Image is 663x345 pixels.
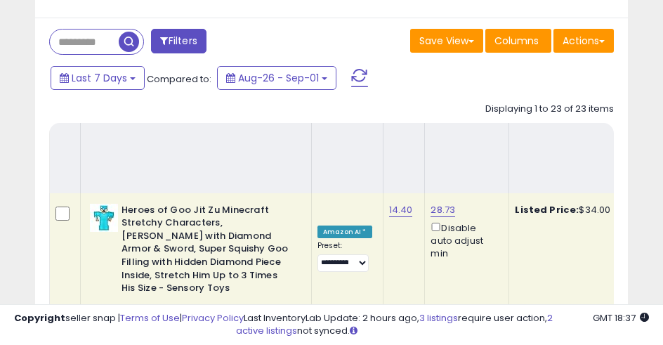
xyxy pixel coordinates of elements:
div: Disable auto adjust min [431,220,498,261]
button: Filters [151,29,206,53]
div: Displaying 1 to 23 of 23 items [485,103,614,116]
button: Save View [410,29,483,53]
a: 28.73 [431,203,455,217]
a: Terms of Use [120,311,180,325]
a: 2 active listings [236,311,553,338]
div: seller snap | | [14,312,244,325]
a: 3 listings [419,311,458,325]
div: $34.00 [515,204,631,216]
div: Preset: [317,241,372,273]
b: Listed Price: [515,203,579,216]
button: Last 7 Days [51,66,145,90]
span: Compared to: [147,72,211,86]
span: Aug-26 - Sep-01 [238,71,319,85]
strong: Copyright [14,311,65,325]
button: Columns [485,29,551,53]
div: Amazon AI * [317,226,372,238]
a: 14.40 [389,203,413,217]
span: Last 7 Days [72,71,127,85]
div: Last InventoryLab Update: 2 hours ago, require user action, not synced. [236,312,649,338]
span: 2025-09-9 18:37 GMT [593,311,649,325]
button: Aug-26 - Sep-01 [217,66,336,90]
span: Columns [494,34,539,48]
a: Privacy Policy [182,311,244,325]
button: Actions [553,29,614,53]
img: 41MI6zuKxuL._SL40_.jpg [90,204,118,232]
b: Heroes of Goo Jit Zu Minecraft Stretchy Characters, [PERSON_NAME] with Diamond Armor & Sword, Sup... [122,204,292,299]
